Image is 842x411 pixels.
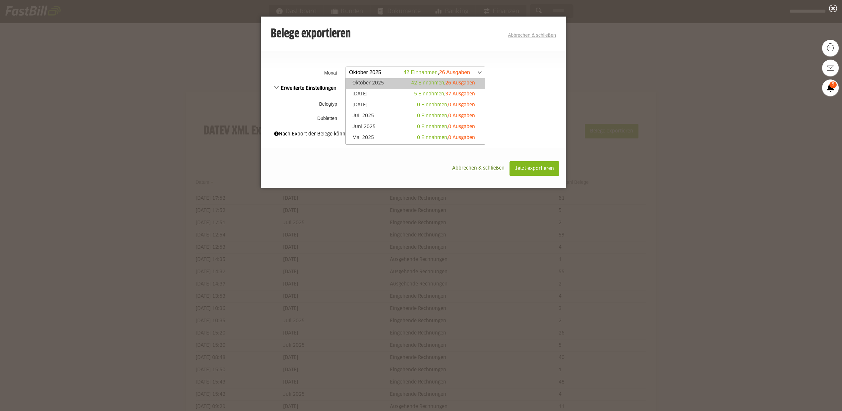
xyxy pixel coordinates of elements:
span: Erweiterte Einstellungen [274,86,336,91]
span: Jetzt exportieren [515,166,554,171]
span: 0 Einnahmen [417,103,447,107]
h3: Belege exportieren [271,27,351,41]
iframe: Öffnet ein Widget, in dem Sie weitere Informationen finden [790,391,835,408]
span: 5 Einnahmen [414,92,444,96]
th: Belegtyp [261,95,344,113]
div: , [414,91,475,97]
a: Oktober 2025 [349,80,482,87]
span: 0 Ausgaben [448,135,475,140]
a: [DATE] [349,91,482,98]
a: Mai 2025 [349,134,482,142]
div: , [411,80,475,86]
a: [DATE] [349,102,482,109]
span: Abbrechen & schließen [452,166,505,171]
a: 5 [822,79,839,96]
span: 5 [829,81,837,88]
span: 0 Ausgaben [448,125,475,129]
div: , [417,124,475,130]
div: Nach Export der Belege können diese nicht mehr bearbeitet werden. [274,130,553,138]
a: Juli 2025 [349,113,482,120]
a: Juni 2025 [349,124,482,131]
span: 26 Ausgaben [445,81,475,85]
span: 0 Ausgaben [448,103,475,107]
span: 0 Einnahmen [417,114,447,118]
th: Dubletten [261,113,344,124]
div: , [417,113,475,119]
span: 0 Ausgaben [448,114,475,118]
span: 0 Einnahmen [417,125,447,129]
a: Abbrechen & schließen [508,32,556,38]
span: 37 Ausgaben [445,92,475,96]
div: , [417,102,475,108]
span: 0 Einnahmen [417,135,447,140]
span: 42 Einnahmen [411,81,444,85]
button: Jetzt exportieren [510,161,559,176]
th: Monat [261,64,344,81]
div: , [417,134,475,141]
button: Abbrechen & schließen [447,161,510,175]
